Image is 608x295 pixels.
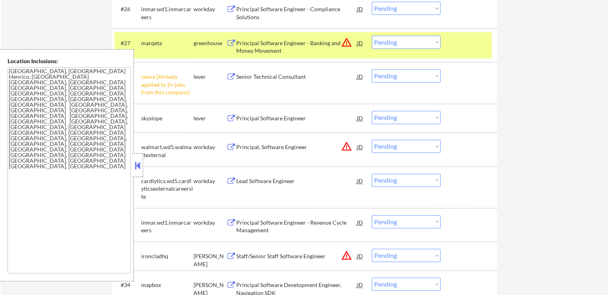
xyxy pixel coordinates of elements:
div: #27 [121,39,135,47]
div: Staff/Senior Staff Software Engineer [236,252,357,260]
div: Principal, Software Engineer [236,143,357,151]
div: JD [356,36,364,50]
div: Principal Software Engineer - Revenue Cycle Management [236,219,357,234]
div: workday [193,143,226,151]
button: warning_amber [341,37,352,48]
div: walmart.wd5.walmartexternal [141,143,193,159]
div: workday [193,177,226,185]
div: Principal Software Engineer [236,114,357,122]
div: JD [356,249,364,263]
div: Principal Software Engineer - Banking and Money Movement [236,39,357,55]
div: Lead Software Engineer [236,177,357,185]
div: mapbox [141,281,193,289]
div: JD [356,111,364,125]
div: skyslope [141,114,193,122]
div: Location Inclusions: [8,57,131,65]
div: workday [193,219,226,227]
button: warning_amber [341,141,352,152]
div: greenhouse [193,39,226,47]
div: lever [193,73,226,81]
div: JD [356,173,364,188]
div: lever [193,114,226,122]
div: marqeta [141,39,193,47]
div: ironcladhq [141,252,193,260]
div: [PERSON_NAME] [193,252,226,268]
div: #34 [121,281,135,289]
div: JD [356,277,364,292]
div: veeva [Already applied to 2+ jobs from this company] [141,73,193,96]
div: #26 [121,5,135,13]
div: Principal Software Engineer - Compliance Solutions [236,5,357,21]
div: cardlytics.wd5.cardlyticsexternalcareersite [141,177,193,201]
div: JD [356,140,364,154]
div: workday [193,5,226,13]
div: inmar.wd1.inmarcareers [141,219,193,234]
div: Senior Technical Consultant [236,73,357,81]
button: warning_amber [341,250,352,261]
div: inmar.wd1.inmarcareers [141,5,193,21]
div: JD [356,215,364,229]
div: JD [356,2,364,16]
div: JD [356,69,364,84]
